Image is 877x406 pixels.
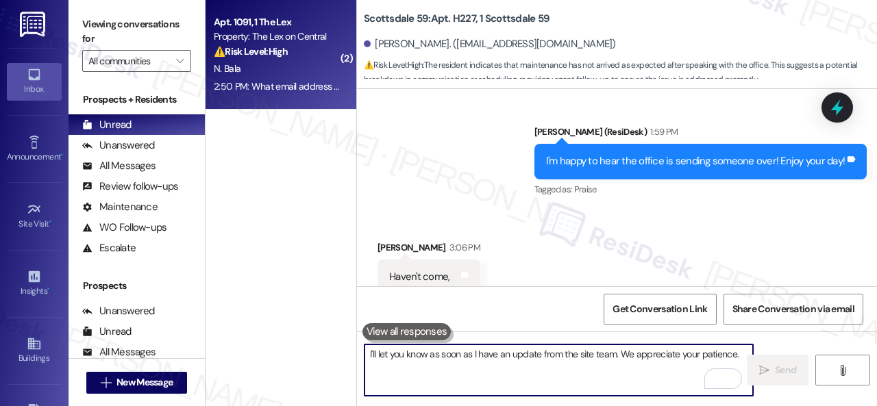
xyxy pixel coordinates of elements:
[534,179,867,199] div: Tagged as:
[759,365,769,376] i: 
[82,325,132,339] div: Unread
[7,265,62,302] a: Insights •
[389,270,449,284] div: Haven't come,
[82,241,136,255] div: Escalate
[86,372,188,394] button: New Message
[214,62,240,75] span: N. Bala
[214,29,341,44] div: Property: The Lex on Central
[647,125,678,139] div: 1:59 PM
[574,183,597,195] span: Praise
[214,45,288,58] strong: ⚠️ Risk Level: High
[775,363,796,377] span: Send
[378,240,480,259] div: [PERSON_NAME]
[82,220,166,235] div: WO Follow-ups
[604,294,716,325] button: Get Conversation Link
[69,92,205,107] div: Prospects + Residents
[82,14,191,50] label: Viewing conversations for
[724,294,863,325] button: Share Conversation via email
[49,217,51,227] span: •
[82,304,155,318] div: Unanswered
[364,58,877,88] span: : The resident indicates that maintenance has not arrived as expected after speaking with the off...
[82,200,158,214] div: Maintenance
[82,159,156,173] div: All Messages
[732,302,854,316] span: Share Conversation via email
[20,12,48,37] img: ResiDesk Logo
[446,240,480,255] div: 3:06 PM
[82,179,178,194] div: Review follow-ups
[7,198,62,235] a: Site Visit •
[176,55,184,66] i: 
[214,80,419,92] div: 2:50 PM: What email address are you sending it to?
[365,344,753,396] textarea: To enrich screen reader interactions, please activate Accessibility in Grammarly extension settings
[364,12,549,26] b: Scottsdale 59: Apt. H227, 1 Scottsdale 59
[837,365,848,376] i: 
[364,60,423,71] strong: ⚠️ Risk Level: High
[7,63,62,100] a: Inbox
[534,125,867,144] div: [PERSON_NAME] (ResiDesk)
[61,150,63,160] span: •
[47,284,49,294] span: •
[101,377,111,388] i: 
[7,332,62,369] a: Buildings
[82,345,156,359] div: All Messages
[69,279,205,293] div: Prospects
[364,37,616,51] div: [PERSON_NAME]. ([EMAIL_ADDRESS][DOMAIN_NAME])
[214,15,341,29] div: Apt. 1091, 1 The Lex
[747,355,808,385] button: Send
[546,154,845,168] div: I'm happy to hear the office is sending someone over! Enjoy your day!
[116,375,173,390] span: New Message
[82,138,155,153] div: Unanswered
[88,50,169,72] input: All communities
[613,302,707,316] span: Get Conversation Link
[82,118,132,132] div: Unread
